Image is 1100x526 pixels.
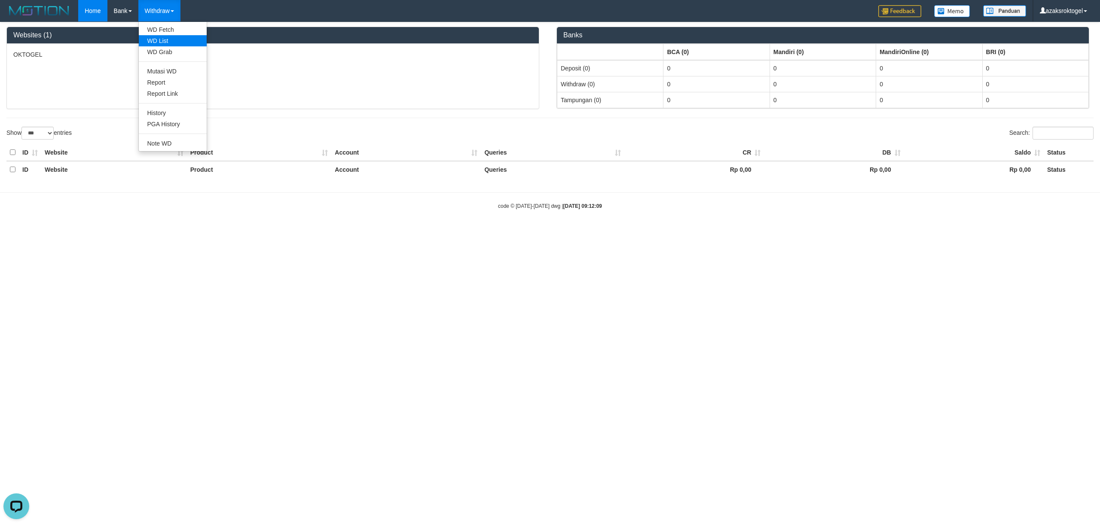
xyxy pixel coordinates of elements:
[764,144,904,161] th: DB
[983,5,1026,17] img: panduan.png
[481,161,624,178] th: Queries
[6,4,72,17] img: MOTION_logo.png
[19,144,41,161] th: ID
[139,24,207,35] a: WD Fetch
[663,60,770,76] td: 0
[13,31,532,39] h3: Websites (1)
[876,60,982,76] td: 0
[139,66,207,77] a: Mutasi WD
[139,35,207,46] a: WD List
[1044,144,1094,161] th: Status
[934,5,970,17] img: Button%20Memo.svg
[41,144,187,161] th: Website
[187,161,332,178] th: Product
[770,60,876,76] td: 0
[982,44,1088,60] th: Group: activate to sort column ascending
[19,161,41,178] th: ID
[3,3,29,29] button: Open LiveChat chat widget
[663,92,770,108] td: 0
[770,92,876,108] td: 0
[139,107,207,119] a: History
[904,144,1044,161] th: Saldo
[982,60,1088,76] td: 0
[13,50,532,59] p: OKTOGEL
[139,77,207,88] a: Report
[331,144,481,161] th: Account
[1009,127,1094,140] label: Search:
[876,92,982,108] td: 0
[557,60,663,76] td: Deposit (0)
[557,76,663,92] td: Withdraw (0)
[1044,161,1094,178] th: Status
[982,92,1088,108] td: 0
[139,46,207,58] a: WD Grab
[764,161,904,178] th: Rp 0,00
[663,44,770,60] th: Group: activate to sort column ascending
[557,44,663,60] th: Group: activate to sort column ascending
[624,144,764,161] th: CR
[982,76,1088,92] td: 0
[41,161,187,178] th: Website
[876,44,982,60] th: Group: activate to sort column ascending
[481,144,624,161] th: Queries
[557,92,663,108] td: Tampungan (0)
[770,44,876,60] th: Group: activate to sort column ascending
[1033,127,1094,140] input: Search:
[139,138,207,149] a: Note WD
[187,144,332,161] th: Product
[331,161,481,178] th: Account
[624,161,764,178] th: Rp 0,00
[770,76,876,92] td: 0
[563,31,1082,39] h3: Banks
[904,161,1044,178] th: Rp 0,00
[139,119,207,130] a: PGA History
[498,203,602,209] small: code © [DATE]-[DATE] dwg |
[663,76,770,92] td: 0
[21,127,54,140] select: Showentries
[878,5,921,17] img: Feedback.jpg
[876,76,982,92] td: 0
[139,88,207,99] a: Report Link
[563,203,602,209] strong: [DATE] 09:12:09
[6,127,72,140] label: Show entries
